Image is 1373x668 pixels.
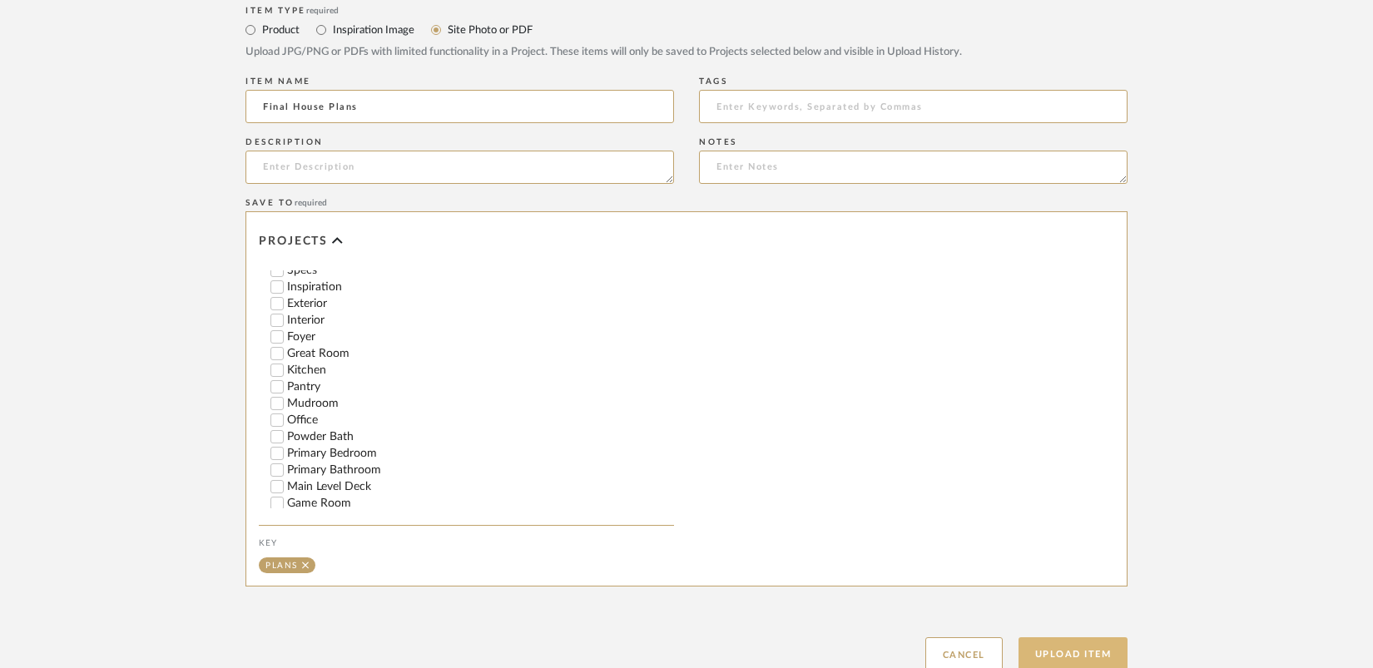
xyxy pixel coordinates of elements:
label: Mudroom [287,398,674,409]
div: Notes [699,137,1128,147]
span: Projects [259,235,328,249]
label: Main Level Deck [287,481,674,492]
div: Upload JPG/PNG or PDFs with limited functionality in a Project. These items will only be saved to... [245,44,1128,61]
label: Foyer [287,331,674,343]
div: Save To [245,198,1128,208]
label: Inspiration Image [331,21,414,39]
div: Item name [245,77,674,87]
label: Site Photo or PDF [446,21,533,39]
label: Specs [287,265,674,276]
label: Exterior [287,298,674,309]
label: Primary Bathroom [287,464,674,476]
label: Powder Bath [287,431,674,443]
mat-radio-group: Select item type [245,19,1128,40]
input: Enter Keywords, Separated by Commas [699,90,1128,123]
span: required [306,7,339,15]
input: Enter Name [245,90,674,123]
label: Product [260,21,300,39]
div: Key [259,538,674,548]
div: Item Type [245,6,1128,16]
div: Plans [265,562,298,570]
label: Primary Bedroom [287,448,674,459]
span: required [295,199,327,207]
div: Description [245,137,674,147]
label: Inspiration [287,281,674,293]
label: Game Room [287,497,674,509]
label: Pantry [287,381,674,393]
div: Tags [699,77,1128,87]
label: Great Room [287,348,674,359]
label: Kitchen [287,364,674,376]
label: Interior [287,314,674,326]
label: Office [287,414,674,426]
